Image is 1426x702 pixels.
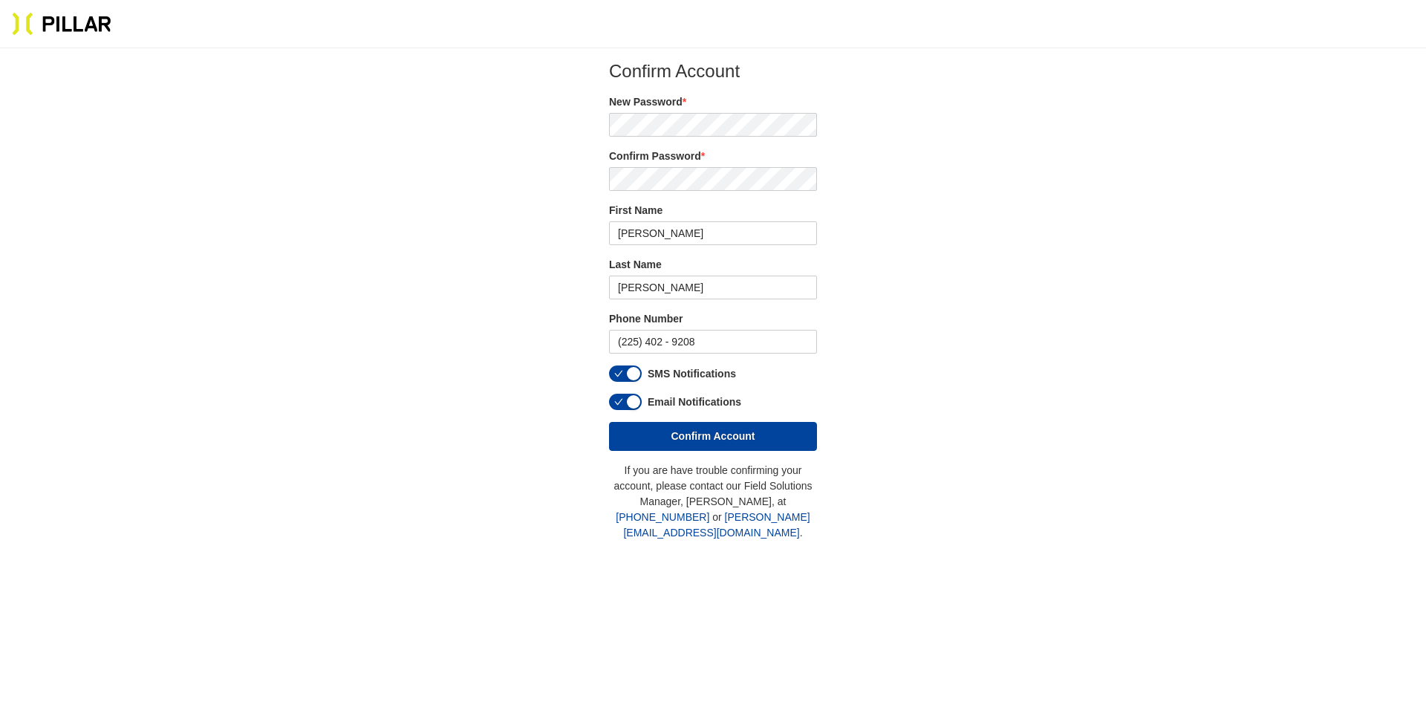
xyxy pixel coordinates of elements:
label: Phone Number [609,311,817,327]
button: Confirm Account [609,422,817,451]
h2: Confirm Account [609,60,817,82]
span: check [614,369,623,378]
label: SMS Notifications [648,366,736,382]
label: Email Notifications [648,394,741,410]
label: Last Name [609,257,817,273]
p: If you are have trouble confirming your account, please contact our Field Solutions Manager, [PER... [609,463,817,541]
label: New Password [609,94,817,110]
label: First Name [609,203,817,218]
a: [PHONE_NUMBER] [616,511,709,523]
span: check [614,397,623,406]
label: Confirm Password [609,149,817,164]
img: Pillar Technologies [12,12,111,36]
